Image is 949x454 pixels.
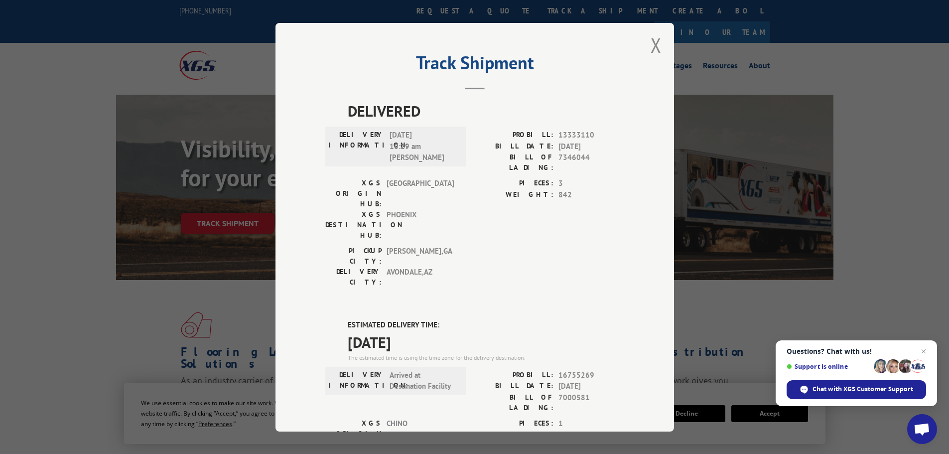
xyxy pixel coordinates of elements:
span: AVONDALE , AZ [387,267,454,288]
label: XGS DESTINATION HUB: [325,209,382,241]
span: 842 [558,189,624,200]
label: ESTIMATED DELIVERY TIME: [348,319,624,331]
label: PROBILL: [475,130,553,141]
span: 7000581 [558,392,624,413]
span: 1 [558,418,624,429]
label: XGS ORIGIN HUB: [325,178,382,209]
label: BILL DATE: [475,381,553,392]
label: DELIVERY CITY: [325,267,382,288]
span: [PERSON_NAME] , GA [387,246,454,267]
h2: Track Shipment [325,56,624,75]
label: WEIGHT: [475,429,553,441]
span: [DATE] [348,330,624,353]
label: PIECES: [475,178,553,189]
div: Open chat [907,414,937,444]
span: 13333110 [558,130,624,141]
button: Close modal [651,32,662,58]
span: Arrived at Destination Facility [390,369,457,392]
label: DELIVERY INFORMATION: [328,369,385,392]
span: Chat with XGS Customer Support [813,385,913,394]
label: XGS ORIGIN HUB: [325,418,382,449]
span: [DATE] [558,141,624,152]
span: 3 [558,178,624,189]
label: PICKUP CITY: [325,246,382,267]
span: [DATE] 10:29 am [PERSON_NAME] [390,130,457,163]
label: BILL OF LADING: [475,392,553,413]
span: PHOENIX [387,209,454,241]
span: Questions? Chat with us! [787,347,926,355]
label: WEIGHT: [475,189,553,200]
label: BILL DATE: [475,141,553,152]
div: Chat with XGS Customer Support [787,380,926,399]
div: The estimated time is using the time zone for the delivery destination. [348,353,624,362]
span: DELIVERED [348,100,624,122]
span: [DATE] [558,381,624,392]
span: 385 [558,429,624,441]
span: CHINO [387,418,454,449]
label: BILL OF LADING: [475,152,553,173]
label: DELIVERY INFORMATION: [328,130,385,163]
span: [GEOGRAPHIC_DATA] [387,178,454,209]
label: PIECES: [475,418,553,429]
label: PROBILL: [475,369,553,381]
span: Support is online [787,363,870,370]
span: 16755269 [558,369,624,381]
span: 7346044 [558,152,624,173]
span: Close chat [918,345,930,357]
